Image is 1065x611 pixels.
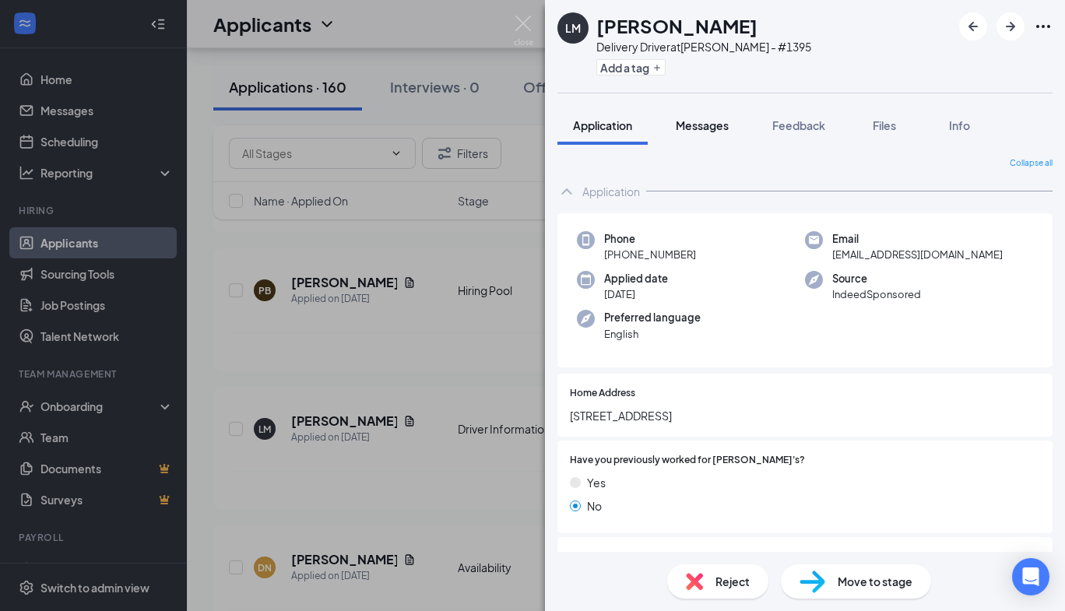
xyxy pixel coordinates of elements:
span: Have you ever been convicted of a felony? [570,550,759,564]
span: No [587,497,602,514]
span: Files [873,118,896,132]
span: Phone [604,231,696,247]
span: Applied date [604,271,668,286]
span: English [604,326,701,342]
div: LM [565,20,581,36]
span: Feedback [772,118,825,132]
div: Open Intercom Messenger [1012,558,1049,595]
svg: Ellipses [1034,17,1053,36]
span: Move to stage [838,573,912,590]
span: Email [832,231,1003,247]
div: Delivery Driver at [PERSON_NAME] - #1395 [596,39,811,54]
h1: [PERSON_NAME] [596,12,757,39]
span: [EMAIL_ADDRESS][DOMAIN_NAME] [832,247,1003,262]
span: Messages [676,118,729,132]
span: Home Address [570,386,635,401]
span: [DATE] [604,286,668,302]
span: [PHONE_NUMBER] [604,247,696,262]
span: Info [949,118,970,132]
span: [STREET_ADDRESS] [570,407,1040,424]
span: Preferred language [604,310,701,325]
span: Source [832,271,921,286]
span: Have you previously worked for [PERSON_NAME]'s? [570,453,805,468]
svg: Plus [652,63,662,72]
span: Reject [715,573,750,590]
svg: ArrowLeftNew [964,17,982,36]
svg: ChevronUp [557,182,576,201]
button: ArrowRight [996,12,1025,40]
div: Application [582,184,640,199]
span: Collapse all [1010,157,1053,170]
button: PlusAdd a tag [596,59,666,75]
svg: ArrowRight [1001,17,1020,36]
span: Application [573,118,632,132]
button: ArrowLeftNew [959,12,987,40]
span: Yes [587,474,606,491]
span: IndeedSponsored [832,286,921,302]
